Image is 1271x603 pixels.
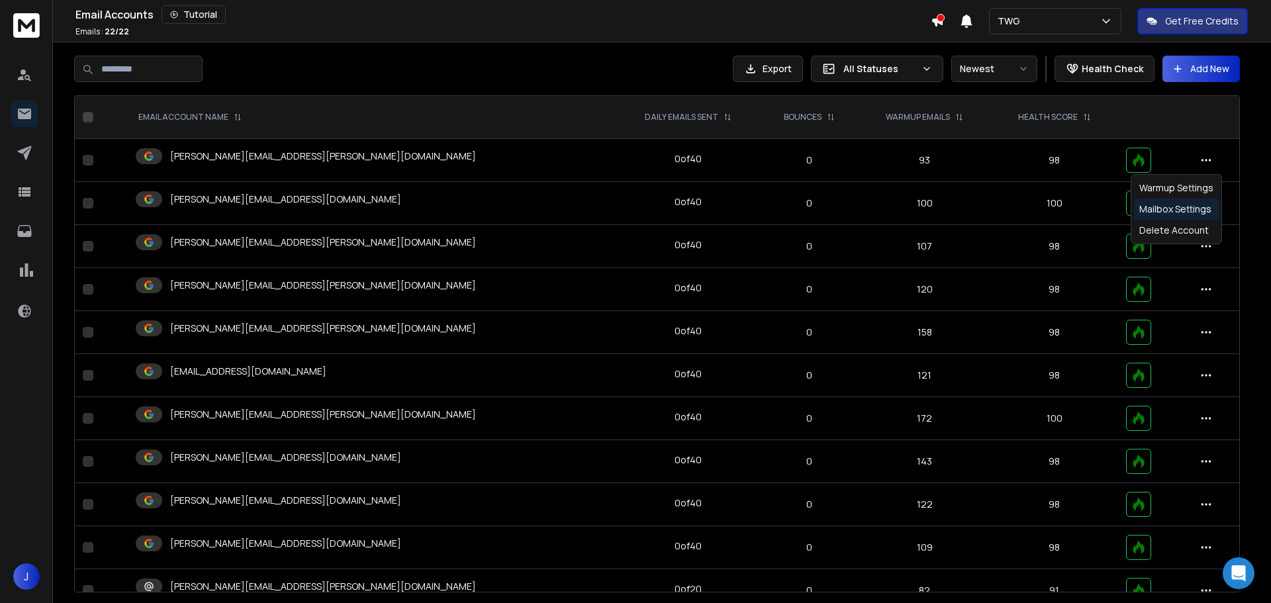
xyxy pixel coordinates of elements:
p: [PERSON_NAME][EMAIL_ADDRESS][PERSON_NAME][DOMAIN_NAME] [170,322,476,335]
td: 158 [858,311,991,354]
td: 107 [858,225,991,268]
p: 0 [769,154,850,167]
td: 98 [991,139,1118,182]
td: 93 [858,139,991,182]
p: [PERSON_NAME][EMAIL_ADDRESS][PERSON_NAME][DOMAIN_NAME] [170,150,476,163]
p: Emails : [75,26,129,37]
td: 122 [858,483,991,526]
div: 0 of 40 [675,195,702,209]
td: 120 [858,268,991,311]
td: 98 [991,526,1118,569]
div: EMAIL ACCOUNT NAME [138,112,242,122]
p: WARMUP EMAILS [886,112,950,122]
div: Delete Account [1134,220,1219,241]
p: 0 [769,240,850,253]
div: 0 of 40 [675,324,702,338]
p: BOUNCES [784,112,822,122]
span: 22 / 22 [105,26,129,37]
p: 0 [769,541,850,554]
div: 0 of 40 [675,410,702,424]
div: 0 of 20 [675,582,702,596]
td: 100 [991,182,1118,225]
div: Warmup Settings [1134,177,1219,199]
p: TWG [998,15,1025,28]
td: 109 [858,526,991,569]
button: Newest [951,56,1037,82]
td: 100 [991,397,1118,440]
div: Open Intercom Messenger [1223,557,1254,589]
p: 0 [769,197,850,210]
p: [PERSON_NAME][EMAIL_ADDRESS][DOMAIN_NAME] [170,494,401,507]
td: 98 [991,225,1118,268]
p: 0 [769,412,850,425]
p: [EMAIL_ADDRESS][DOMAIN_NAME] [170,365,326,378]
p: 0 [769,369,850,382]
p: [PERSON_NAME][EMAIL_ADDRESS][PERSON_NAME][DOMAIN_NAME] [170,279,476,292]
p: DAILY EMAILS SENT [645,112,718,122]
div: 0 of 40 [675,367,702,381]
p: 0 [769,584,850,597]
p: 0 [769,498,850,511]
span: J [13,563,40,590]
p: Get Free Credits [1165,15,1239,28]
p: [PERSON_NAME][EMAIL_ADDRESS][PERSON_NAME][DOMAIN_NAME] [170,236,476,249]
p: [PERSON_NAME][EMAIL_ADDRESS][DOMAIN_NAME] [170,193,401,206]
p: HEALTH SCORE [1018,112,1078,122]
p: 0 [769,455,850,468]
p: 0 [769,283,850,296]
button: Add New [1162,56,1240,82]
p: [PERSON_NAME][EMAIL_ADDRESS][DOMAIN_NAME] [170,537,401,550]
td: 98 [991,354,1118,397]
button: Tutorial [162,5,226,24]
td: 100 [858,182,991,225]
div: 0 of 40 [675,152,702,165]
td: 121 [858,354,991,397]
p: [PERSON_NAME][EMAIL_ADDRESS][PERSON_NAME][DOMAIN_NAME] [170,580,476,593]
div: Mailbox Settings [1134,199,1219,220]
td: 172 [858,397,991,440]
div: 0 of 40 [675,238,702,252]
p: Health Check [1082,62,1143,75]
p: All Statuses [843,62,916,75]
div: 0 of 40 [675,453,702,467]
div: 0 of 40 [675,281,702,295]
div: 0 of 40 [675,539,702,553]
p: [PERSON_NAME][EMAIL_ADDRESS][DOMAIN_NAME] [170,451,401,464]
td: 98 [991,268,1118,311]
td: 98 [991,440,1118,483]
td: 143 [858,440,991,483]
div: 0 of 40 [675,496,702,510]
td: 98 [991,483,1118,526]
p: 0 [769,326,850,339]
p: [PERSON_NAME][EMAIL_ADDRESS][PERSON_NAME][DOMAIN_NAME] [170,408,476,421]
button: Export [733,56,803,82]
td: 98 [991,311,1118,354]
div: Email Accounts [75,5,931,24]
